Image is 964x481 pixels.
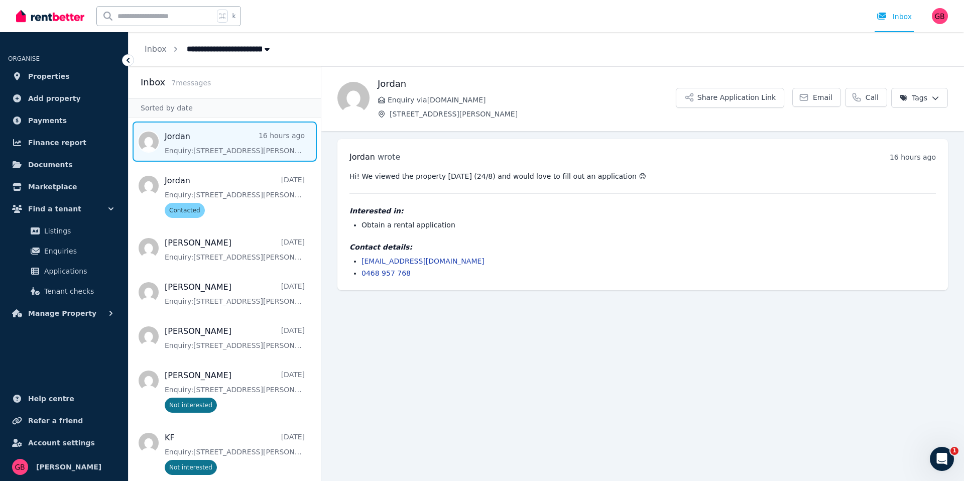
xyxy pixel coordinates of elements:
a: Applications [12,261,116,281]
span: Payments [28,114,67,127]
a: Help centre [8,389,120,409]
a: Marketplace [8,177,120,197]
pre: Hi! We viewed the property [DATE] (24/8) and would love to fill out an application 😊 [349,171,936,181]
a: Payments [8,110,120,131]
h2: Inbox [141,75,165,89]
div: Inbox [877,12,912,22]
li: Obtain a rental application [361,220,936,230]
nav: Breadcrumb [129,32,288,66]
a: Jordan16 hours agoEnquiry:[STREET_ADDRESS][PERSON_NAME]. [165,131,305,156]
img: Jordan [337,82,370,114]
span: Applications [44,265,112,277]
span: Manage Property [28,307,96,319]
span: Enquiries [44,245,112,257]
a: Listings [12,221,116,241]
a: Jordan[DATE]Enquiry:[STREET_ADDRESS][PERSON_NAME].Contacted [165,175,305,218]
time: 16 hours ago [890,153,936,161]
a: KF[DATE]Enquiry:[STREET_ADDRESS][PERSON_NAME].Not interested [165,432,305,475]
a: Properties [8,66,120,86]
a: [PERSON_NAME][DATE]Enquiry:[STREET_ADDRESS][PERSON_NAME].Not interested [165,370,305,413]
span: Email [813,92,832,102]
span: Tags [900,93,927,103]
div: Sorted by date [129,98,321,117]
a: Enquiries [12,241,116,261]
img: Georga Brown [932,8,948,24]
a: Call [845,88,887,107]
span: Properties [28,70,70,82]
span: Account settings [28,437,95,449]
img: Georga Brown [12,459,28,475]
button: Share Application Link [676,88,784,108]
span: [PERSON_NAME] [36,461,101,473]
span: k [232,12,235,20]
a: 0468 957 768 [361,269,411,277]
span: Enquiry via [DOMAIN_NAME] [388,95,676,105]
span: Refer a friend [28,415,83,427]
h1: Jordan [378,77,676,91]
span: Jordan [349,152,375,162]
span: Marketplace [28,181,77,193]
a: [PERSON_NAME][DATE]Enquiry:[STREET_ADDRESS][PERSON_NAME]. [165,281,305,306]
a: Refer a friend [8,411,120,431]
span: Tenant checks [44,285,112,297]
a: [EMAIL_ADDRESS][DOMAIN_NAME] [361,257,485,265]
a: Account settings [8,433,120,453]
span: 7 message s [171,79,211,87]
a: [PERSON_NAME][DATE]Enquiry:[STREET_ADDRESS][PERSON_NAME]. [165,325,305,350]
span: ORGANISE [8,55,40,62]
span: Listings [44,225,112,237]
a: Email [792,88,841,107]
a: Documents [8,155,120,175]
button: Tags [891,88,948,108]
span: Help centre [28,393,74,405]
span: Add property [28,92,81,104]
a: Inbox [145,44,167,54]
span: Find a tenant [28,203,81,215]
button: Find a tenant [8,199,120,219]
span: [STREET_ADDRESS][PERSON_NAME] [390,109,676,119]
a: Finance report [8,133,120,153]
a: Tenant checks [12,281,116,301]
img: RentBetter [16,9,84,24]
h4: Contact details: [349,242,936,252]
a: [PERSON_NAME][DATE]Enquiry:[STREET_ADDRESS][PERSON_NAME]. [165,237,305,262]
h4: Interested in: [349,206,936,216]
span: 1 [950,447,958,455]
span: Call [866,92,879,102]
span: Documents [28,159,73,171]
button: Manage Property [8,303,120,323]
span: wrote [378,152,400,162]
a: Add property [8,88,120,108]
iframe: Intercom live chat [930,447,954,471]
span: Finance report [28,137,86,149]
